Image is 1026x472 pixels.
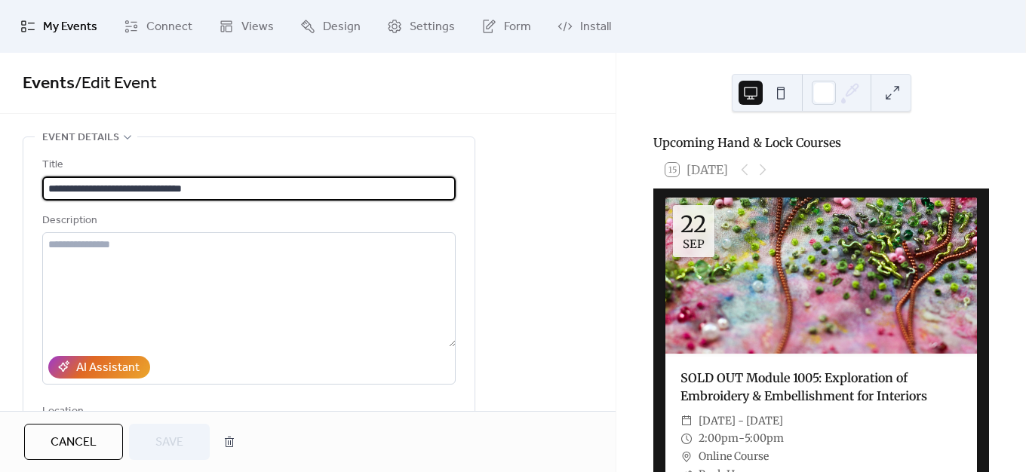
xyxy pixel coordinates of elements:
[323,18,361,36] span: Design
[48,356,150,379] button: AI Assistant
[23,67,75,100] a: Events
[680,370,927,403] a: SOLD OUT Module 1005: Exploration of Embroidery & Embellishment for Interiors
[42,403,453,421] div: Location
[42,156,453,174] div: Title
[546,6,622,47] a: Install
[653,133,989,152] div: Upcoming Hand & Lock Courses
[376,6,466,47] a: Settings
[112,6,204,47] a: Connect
[680,213,707,235] div: 22
[207,6,285,47] a: Views
[699,412,783,431] span: [DATE] - [DATE]
[76,359,140,377] div: AI Assistant
[683,238,705,250] div: Sep
[680,430,693,448] div: ​
[580,18,611,36] span: Install
[289,6,372,47] a: Design
[75,67,157,100] span: / Edit Event
[680,412,693,431] div: ​
[470,6,542,47] a: Form
[699,448,769,466] span: Online Course
[241,18,274,36] span: Views
[9,6,109,47] a: My Events
[745,430,784,448] span: 5:00pm
[51,434,97,452] span: Cancel
[699,430,739,448] span: 2:00pm
[42,212,453,230] div: Description
[24,424,123,460] button: Cancel
[504,18,531,36] span: Form
[146,18,192,36] span: Connect
[680,448,693,466] div: ​
[42,129,119,147] span: Event details
[739,430,745,448] span: -
[410,18,455,36] span: Settings
[43,18,97,36] span: My Events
